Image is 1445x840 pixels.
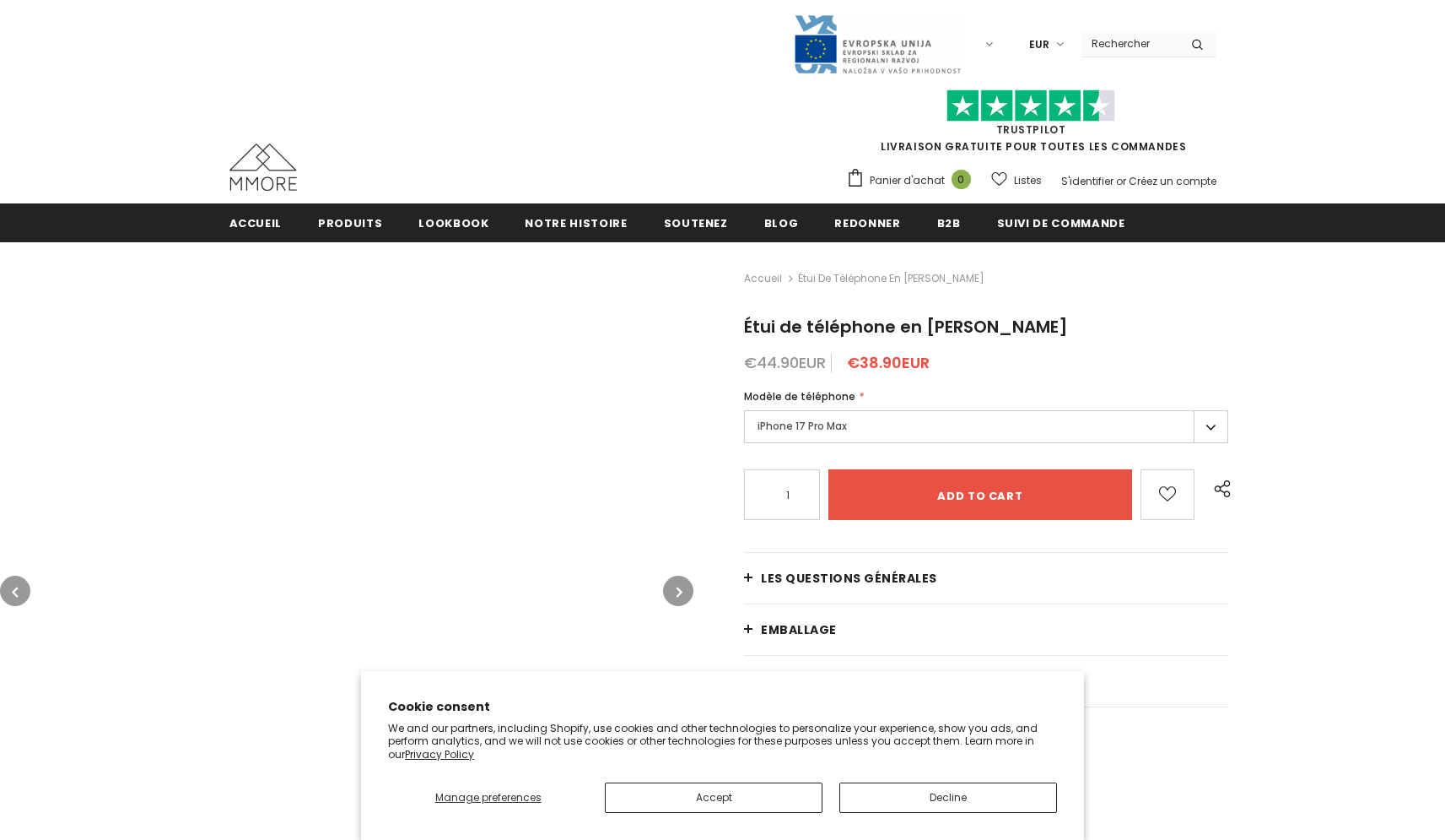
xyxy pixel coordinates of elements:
[793,36,962,51] a: Javni Razpis
[388,783,588,813] button: Manage preferences
[846,97,1216,154] span: LIVRAISON GRATUITE POUR TOUTES LES COMMANDES
[318,215,382,231] span: Produits
[997,203,1125,241] a: Suivi de commande
[946,89,1115,122] img: Faites confiance aux étoiles pilotes
[937,215,961,231] span: B2B
[388,698,1057,716] h2: Cookie consent
[744,604,1228,655] a: EMBALLAGE
[744,656,1228,707] a: Livraison et retours
[744,268,782,289] a: Accueil
[870,172,945,189] span: Panier d'achat
[229,203,283,241] a: Accueil
[996,122,1066,137] a: TrustPilot
[991,165,1042,195] a: Listes
[834,215,900,231] span: Redonner
[229,215,283,231] span: Accueil
[1014,172,1042,189] span: Listes
[525,203,627,241] a: Notre histoire
[229,144,297,191] img: Cas MMORE
[664,203,728,241] a: soutenez
[405,747,474,761] a: Privacy Policy
[388,722,1057,761] p: We and our partners, including Shopify, use cookies and other technologies to personalize your ex...
[664,215,728,231] span: soutenez
[828,469,1131,520] input: Add to cart
[744,315,1068,339] span: Étui de téléphone en [PERSON_NAME]
[435,790,542,805] span: Manage preferences
[997,215,1125,231] span: Suivi de commande
[744,389,855,404] span: Modèle de téléphone
[418,215,488,231] span: Lookbook
[744,553,1228,604] a: Les questions générales
[525,215,627,231] span: Notre histoire
[798,268,984,289] span: Étui de téléphone en [PERSON_NAME]
[1061,174,1113,188] a: S'identifier
[1116,174,1126,188] span: or
[937,203,961,241] a: B2B
[839,783,1057,813] button: Decline
[761,621,837,638] span: EMBALLAGE
[1129,174,1216,188] a: Créez un compte
[847,352,930,373] span: €38.90EUR
[744,352,826,373] span: €44.90EUR
[764,203,799,241] a: Blog
[1029,36,1049,53] span: EUR
[418,203,488,241] a: Lookbook
[952,170,971,189] span: 0
[761,570,937,587] span: Les questions générales
[846,168,979,193] a: Panier d'achat 0
[793,14,962,75] img: Javni Razpis
[744,410,1228,443] label: iPhone 17 Pro Max
[764,215,799,231] span: Blog
[605,783,822,813] button: Accept
[1081,31,1178,56] input: Search Site
[834,203,900,241] a: Redonner
[318,203,382,241] a: Produits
